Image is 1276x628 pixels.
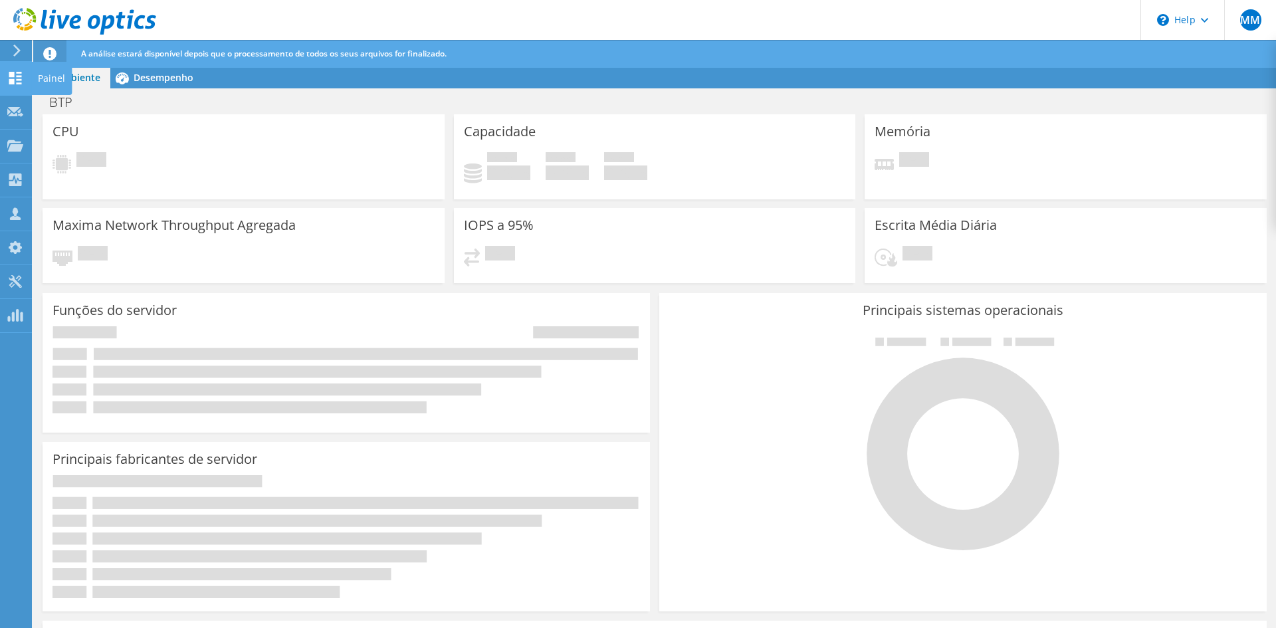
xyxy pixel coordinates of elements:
span: Disponível [546,152,576,165]
span: MM [1240,9,1261,31]
h3: Principais fabricantes de servidor [53,452,257,467]
span: Total [604,152,634,165]
h4: 0 GiB [487,165,530,180]
h4: 0 GiB [546,165,589,180]
h3: Escrita Média Diária [875,218,997,233]
h3: Maxima Network Throughput Agregada [53,218,296,233]
svg: \n [1157,14,1169,26]
span: Usado [487,152,517,165]
span: Pendente [76,152,106,170]
span: Pendente [485,246,515,264]
span: Ambiente [56,71,100,84]
h3: Capacidade [464,124,536,139]
h3: Principais sistemas operacionais [669,303,1257,318]
div: Painel [31,62,72,95]
h3: Memória [875,124,930,139]
h3: CPU [53,124,79,139]
span: Pendente [78,246,108,264]
span: Pendente [903,246,932,264]
span: A análise estará disponível depois que o processamento de todos os seus arquivos for finalizado. [81,48,447,59]
h3: Funções do servidor [53,303,177,318]
span: Pendente [899,152,929,170]
span: Desempenho [134,71,193,84]
h1: BTP [43,95,93,110]
h3: IOPS a 95% [464,218,534,233]
h4: 0 GiB [604,165,647,180]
